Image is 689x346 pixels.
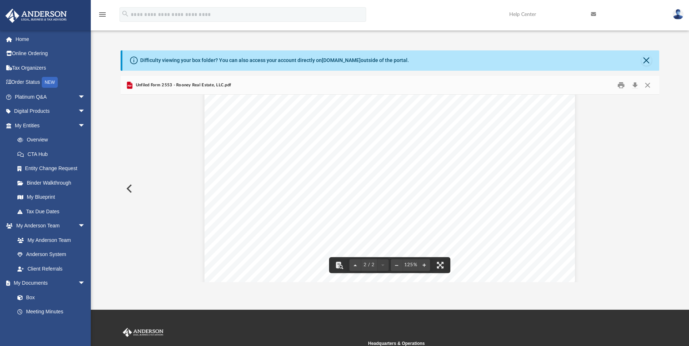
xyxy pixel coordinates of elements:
[322,57,361,63] a: [DOMAIN_NAME]
[121,95,659,282] div: File preview
[78,276,93,291] span: arrow_drop_down
[641,79,654,91] button: Close
[391,257,402,273] button: Zoom out
[673,9,684,20] img: User Pic
[10,290,89,305] a: Box
[42,77,58,88] div: NEW
[134,82,231,88] span: Unfiled Form 2553 - Rooney Real Estate, LLC.pdf
[5,75,96,90] a: Order StatusNEW
[3,9,69,23] img: Anderson Advisors Platinum Portal
[78,118,93,133] span: arrow_drop_down
[361,257,377,273] button: 2 / 2
[5,90,96,104] a: Platinum Q&Aarrow_drop_down
[10,319,89,333] a: Forms Library
[121,95,659,282] div: Document Viewer
[5,32,96,46] a: Home
[361,263,377,267] span: 2 / 2
[5,219,93,233] a: My Anderson Teamarrow_drop_down
[432,257,448,273] button: Enter fullscreen
[628,79,641,91] button: Download
[10,176,96,190] a: Binder Walkthrough
[614,79,628,91] button: Print
[98,14,107,19] a: menu
[10,305,93,319] a: Meeting Minutes
[10,190,93,205] a: My Blueprint
[10,204,96,219] a: Tax Due Dates
[5,46,96,61] a: Online Ordering
[10,147,96,161] a: CTA Hub
[349,257,361,273] button: Previous page
[10,233,89,247] a: My Anderson Team
[98,10,107,19] i: menu
[10,261,93,276] a: Client Referrals
[641,55,652,66] button: Close
[5,104,96,119] a: Digital Productsarrow_drop_down
[5,118,96,133] a: My Entitiesarrow_drop_down
[121,10,129,18] i: search
[10,161,96,176] a: Entity Change Request
[121,76,659,282] div: Preview
[10,133,96,147] a: Overview
[121,328,165,337] img: Anderson Advisors Platinum Portal
[331,257,347,273] button: Toggle findbar
[10,247,93,262] a: Anderson System
[5,61,96,75] a: Tax Organizers
[121,178,137,199] button: Previous File
[78,90,93,104] span: arrow_drop_down
[78,219,93,234] span: arrow_drop_down
[78,104,93,119] span: arrow_drop_down
[418,257,430,273] button: Zoom in
[140,57,409,64] div: Difficulty viewing your box folder? You can also access your account directly on outside of the p...
[402,263,418,267] div: Current zoom level
[5,276,93,291] a: My Documentsarrow_drop_down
